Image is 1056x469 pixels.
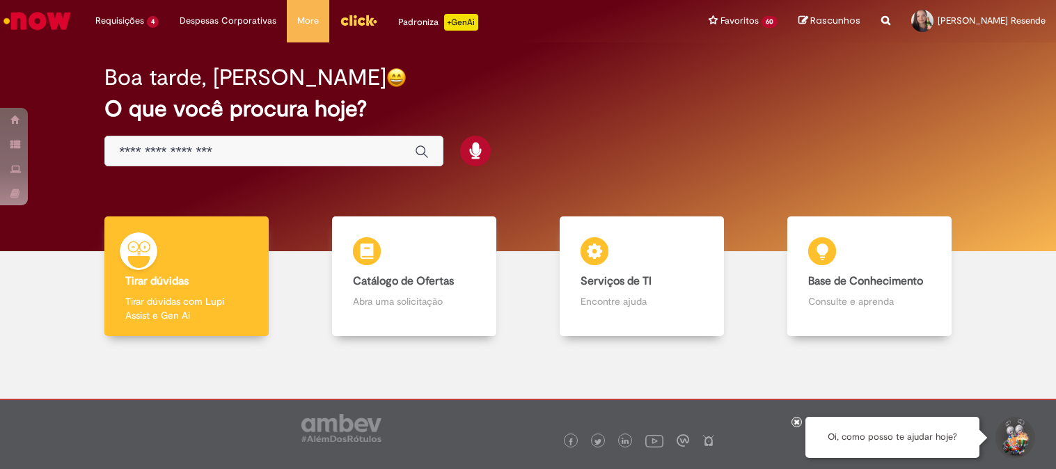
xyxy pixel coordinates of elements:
[353,274,454,288] b: Catálogo de Ofertas
[528,216,756,337] a: Serviços de TI Encontre ajuda
[993,417,1035,459] button: Iniciar Conversa de Suporte
[104,65,386,90] h2: Boa tarde, [PERSON_NAME]
[594,438,601,445] img: logo_footer_twitter.png
[702,434,715,447] img: logo_footer_naosei.png
[340,10,377,31] img: click_logo_yellow_360x200.png
[386,67,407,88] img: happy-face.png
[353,294,475,308] p: Abra uma solicitação
[301,216,528,337] a: Catálogo de Ofertas Abra uma solicitação
[180,14,276,28] span: Despesas Corporativas
[73,216,301,337] a: Tirar dúvidas Tirar dúvidas com Lupi Assist e Gen Ai
[805,417,979,458] div: Oi, como posso te ajudar hoje?
[125,294,248,322] p: Tirar dúvidas com Lupi Assist e Gen Ai
[720,14,759,28] span: Favoritos
[567,438,574,445] img: logo_footer_facebook.png
[755,216,983,337] a: Base de Conhecimento Consulte e aprenda
[938,15,1046,26] span: [PERSON_NAME] Resende
[810,14,860,27] span: Rascunhos
[398,14,478,31] div: Padroniza
[125,274,189,288] b: Tirar dúvidas
[95,14,144,28] span: Requisições
[301,414,381,442] img: logo_footer_ambev_rotulo_gray.png
[762,16,778,28] span: 60
[1,7,73,35] img: ServiceNow
[622,438,629,446] img: logo_footer_linkedin.png
[581,294,703,308] p: Encontre ajuda
[581,274,652,288] b: Serviços de TI
[147,16,159,28] span: 4
[104,97,951,121] h2: O que você procura hoje?
[798,15,860,28] a: Rascunhos
[297,14,319,28] span: More
[808,274,923,288] b: Base de Conhecimento
[677,434,689,447] img: logo_footer_workplace.png
[645,431,663,450] img: logo_footer_youtube.png
[444,14,478,31] p: +GenAi
[808,294,931,308] p: Consulte e aprenda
